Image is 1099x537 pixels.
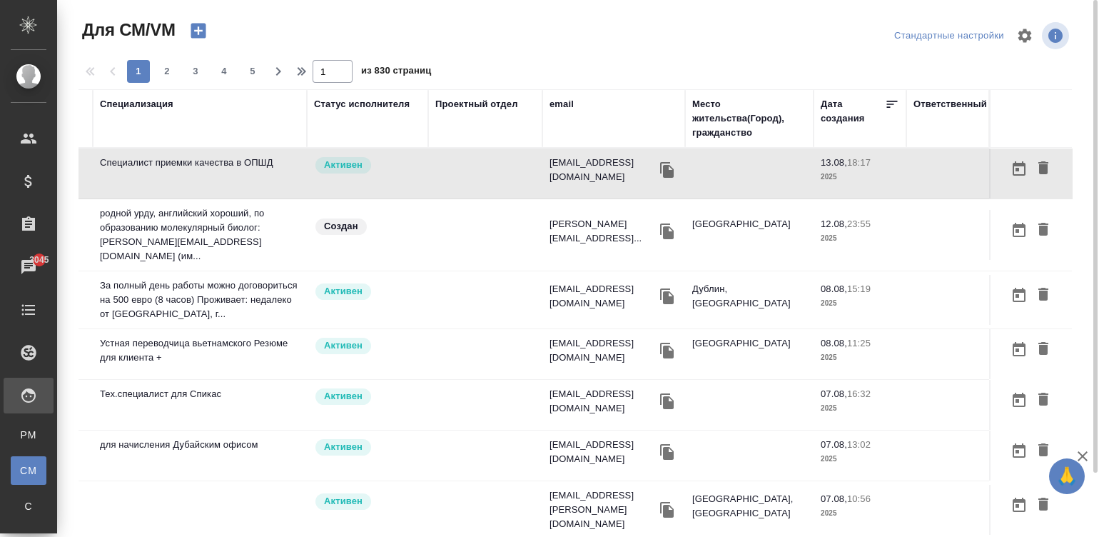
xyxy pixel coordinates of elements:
[324,284,363,298] p: Активен
[18,499,39,513] span: С
[657,159,678,181] button: Скопировать
[1031,387,1055,413] button: Удалить
[821,170,899,184] p: 2025
[100,336,300,365] p: Устная переводчица вьетнамского Резюме для клиента +
[324,338,363,353] p: Активен
[847,439,871,450] p: 13:02
[891,25,1008,47] div: split button
[100,206,300,264] p: родной урду, английский хороший, по образованию молекулярный биолог: [PERSON_NAME][EMAIL_ADDRESS]...
[685,485,814,535] td: [GEOGRAPHIC_DATA], [GEOGRAPHIC_DATA]
[847,157,871,168] p: 18:17
[78,19,176,41] span: Для СМ/VM
[1042,22,1072,49] span: Посмотреть информацию
[821,493,847,504] p: 07.08,
[1007,217,1031,244] button: Открыть календарь загрузки
[847,338,871,348] p: 11:25
[1031,336,1055,363] button: Удалить
[657,340,678,361] button: Скопировать
[821,506,899,521] p: 2025
[100,387,300,401] p: Тех.специалист для Спикас
[657,221,678,242] button: Скопировать
[847,388,871,399] p: 16:32
[314,156,421,175] div: Рядовой исполнитель: назначай с учетом рейтинга
[241,60,264,83] button: 5
[21,253,57,267] span: 3045
[1031,492,1055,518] button: Удалить
[324,158,363,172] p: Активен
[324,440,363,454] p: Активен
[821,157,847,168] p: 13.08,
[184,64,207,79] span: 3
[549,156,657,184] p: [EMAIL_ADDRESS][DOMAIN_NAME]
[1007,156,1031,182] button: Открыть календарь загрузки
[1031,282,1055,308] button: Удалить
[100,156,300,170] p: Специалист приемки качества в ОПШД
[156,60,178,83] button: 2
[1007,336,1031,363] button: Открыть календарь загрузки
[4,249,54,285] a: 3045
[361,62,431,83] span: из 830 страниц
[324,494,363,508] p: Активен
[241,64,264,79] span: 5
[1007,492,1031,518] button: Открыть календарь загрузки
[685,275,814,325] td: Дублин, [GEOGRAPHIC_DATA]
[821,283,847,294] p: 08.08,
[549,282,657,311] p: [EMAIL_ADDRESS][DOMAIN_NAME]
[314,387,421,406] div: Рядовой исполнитель: назначай с учетом рейтинга
[821,388,847,399] p: 07.08,
[821,452,899,466] p: 2025
[821,338,847,348] p: 08.08,
[821,231,899,246] p: 2025
[821,401,899,416] p: 2025
[821,219,847,229] p: 12.08,
[657,286,678,307] button: Скопировать
[213,64,235,79] span: 4
[156,64,178,79] span: 2
[100,438,300,452] p: для начисления Дубайским офисом
[549,488,657,531] p: [EMAIL_ADDRESS][PERSON_NAME][DOMAIN_NAME]
[100,97,173,111] div: Специализация
[1049,458,1085,494] button: 🙏
[685,329,814,379] td: [GEOGRAPHIC_DATA]
[11,421,46,449] a: PM
[847,283,871,294] p: 15:19
[549,97,574,111] div: email
[314,492,421,511] div: Рядовой исполнитель: назначай с учетом рейтинга
[657,391,678,412] button: Скопировать
[11,492,46,521] a: С
[821,296,899,311] p: 2025
[213,60,235,83] button: 4
[685,210,814,260] td: [GEOGRAPHIC_DATA]
[1007,387,1031,413] button: Открыть календарь загрузки
[1031,217,1055,244] button: Удалить
[1055,461,1079,491] span: 🙏
[549,438,657,466] p: [EMAIL_ADDRESS][DOMAIN_NAME]
[1007,438,1031,464] button: Открыть календарь загрузки
[314,438,421,457] div: Рядовой исполнитель: назначай с учетом рейтинга
[18,428,39,442] span: PM
[1008,19,1042,53] span: Настроить таблицу
[913,97,987,111] div: Ответственный
[549,387,657,416] p: [EMAIL_ADDRESS][DOMAIN_NAME]
[11,456,46,485] a: CM
[821,439,847,450] p: 07.08,
[100,278,300,321] p: За полный день работы можно договориться на 500 евро (8 часов) Проживает: недалеко от [GEOGRAPHIC...
[314,282,421,301] div: Рядовой исполнитель: назначай с учетом рейтинга
[1031,156,1055,182] button: Удалить
[1007,282,1031,308] button: Открыть календарь загрузки
[314,97,410,111] div: Статус исполнителя
[549,217,657,246] p: [PERSON_NAME][EMAIL_ADDRESS]...
[324,219,358,234] p: Создан
[324,389,363,403] p: Активен
[18,463,39,478] span: CM
[314,336,421,356] div: Рядовой исполнитель: назначай с учетом рейтинга
[184,60,207,83] button: 3
[847,219,871,229] p: 23:55
[847,493,871,504] p: 10:56
[181,19,216,43] button: Создать
[821,351,899,365] p: 2025
[821,97,885,126] div: Дата создания
[692,97,806,140] div: Место жительства(Город), гражданство
[435,97,518,111] div: Проектный отдел
[1031,438,1055,464] button: Удалить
